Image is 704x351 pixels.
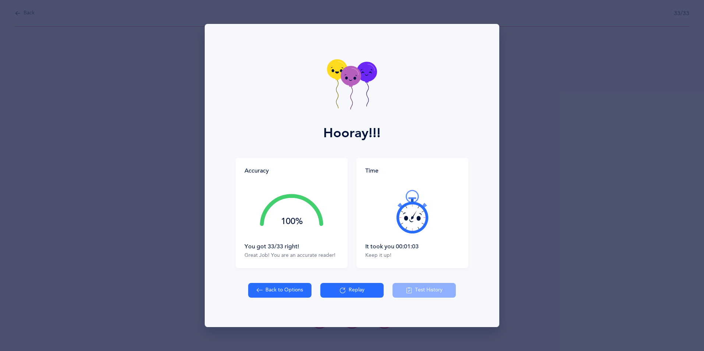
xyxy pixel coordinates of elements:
div: Great Job! You are an accurate reader! [244,252,339,259]
div: Time [365,167,460,175]
div: You got 33/33 right! [244,242,339,251]
div: Accuracy [244,167,269,175]
div: Keep it up! [365,252,460,259]
button: Replay [320,283,384,298]
div: 100% [260,217,323,226]
div: Hooray!!! [323,123,381,143]
div: It took you 00:01:03 [365,242,460,251]
button: Back to Options [248,283,311,298]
